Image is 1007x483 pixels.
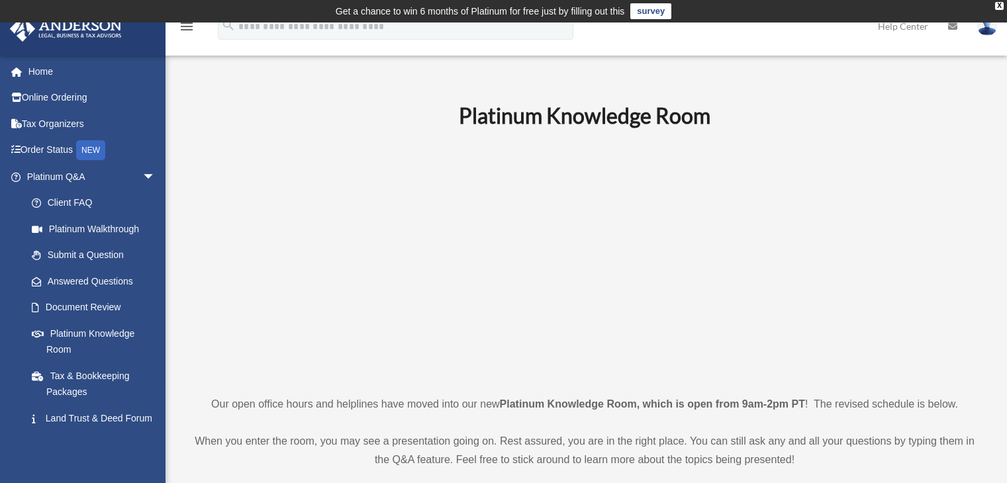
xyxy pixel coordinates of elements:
[977,17,997,36] img: User Pic
[19,242,175,269] a: Submit a Question
[19,268,175,294] a: Answered Questions
[9,85,175,111] a: Online Ordering
[9,110,175,137] a: Tax Organizers
[19,363,175,405] a: Tax & Bookkeeping Packages
[336,3,625,19] div: Get a chance to win 6 months of Platinum for free just by filling out this
[19,216,175,242] a: Platinum Walkthrough
[9,137,175,164] a: Order StatusNEW
[500,398,805,410] strong: Platinum Knowledge Room, which is open from 9am-2pm PT
[386,147,783,371] iframe: 231110_Toby_KnowledgeRoom
[995,2,1004,10] div: close
[142,163,169,191] span: arrow_drop_down
[19,294,175,321] a: Document Review
[19,405,175,431] a: Land Trust & Deed Forum
[221,18,236,32] i: search
[9,58,175,85] a: Home
[6,16,126,42] img: Anderson Advisors Platinum Portal
[459,103,710,128] b: Platinum Knowledge Room
[630,3,671,19] a: survey
[179,23,195,34] a: menu
[76,140,105,160] div: NEW
[189,432,981,469] p: When you enter the room, you may see a presentation going on. Rest assured, you are in the right ...
[19,190,175,216] a: Client FAQ
[19,320,169,363] a: Platinum Knowledge Room
[179,19,195,34] i: menu
[189,395,981,414] p: Our open office hours and helplines have moved into our new ! The revised schedule is below.
[19,431,175,458] a: Portal Feedback
[9,163,175,190] a: Platinum Q&Aarrow_drop_down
